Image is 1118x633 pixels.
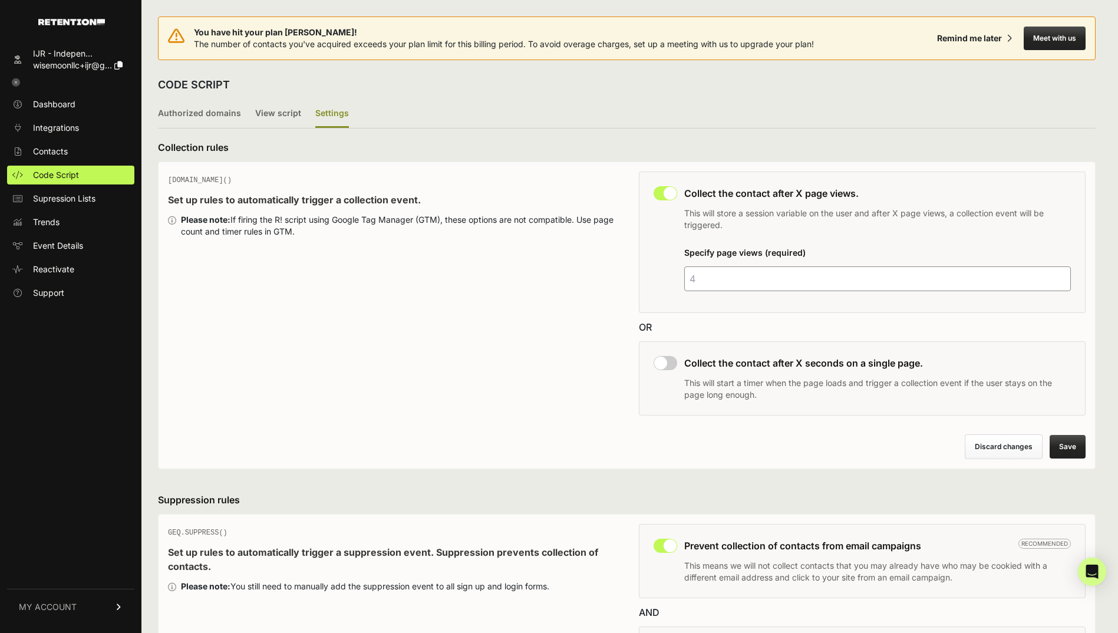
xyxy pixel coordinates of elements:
span: wisemoonllc+ijr@g... [33,60,112,70]
span: Trends [33,216,60,228]
span: You have hit your plan [PERSON_NAME]! [194,27,814,38]
label: Settings [315,100,349,128]
p: This will store a session variable on the user and after X page views, a collection event will be... [684,207,1071,231]
div: Remind me later [937,32,1002,44]
span: Reactivate [33,263,74,275]
h3: Prevent collection of contacts from email campaigns [684,539,1071,553]
a: Integrations [7,118,134,137]
span: Support [33,287,64,299]
strong: Set up rules to automatically trigger a suppression event. Suppression prevents collection of con... [168,546,598,572]
a: Reactivate [7,260,134,279]
a: Dashboard [7,95,134,114]
span: The number of contacts you've acquired exceeds your plan limit for this billing period. To avoid ... [194,39,814,49]
span: Event Details [33,240,83,252]
span: Supression Lists [33,193,95,205]
a: IJR - Indepen... wisemoonllc+ijr@g... [7,44,134,75]
h2: CODE SCRIPT [158,77,230,93]
a: Contacts [7,142,134,161]
span: [DOMAIN_NAME]() [168,176,232,184]
a: Trends [7,213,134,232]
span: Integrations [33,122,79,134]
input: 4 [684,266,1071,291]
span: Dashboard [33,98,75,110]
div: If firing the R! script using Google Tag Manager (GTM), these options are not compatible. Use pag... [181,214,615,238]
h3: Collect the contact after X page views. [684,186,1071,200]
a: MY ACCOUNT [7,589,134,625]
label: View script [255,100,301,128]
h3: Collect the contact after X seconds on a single page. [684,356,1071,370]
strong: Please note: [181,215,230,225]
button: Remind me later [932,28,1017,49]
div: You still need to manually add the suppression event to all sign up and login forms. [181,581,549,592]
a: Support [7,283,134,302]
strong: Set up rules to automatically trigger a collection event. [168,194,421,206]
span: Contacts [33,146,68,157]
a: Supression Lists [7,189,134,208]
span: Code Script [33,169,79,181]
strong: Please note: [181,581,230,591]
p: This will start a timer when the page loads and trigger a collection event if the user stays on t... [684,377,1071,401]
h3: Suppression rules [158,493,1096,507]
div: IJR - Indepen... [33,48,123,60]
button: Meet with us [1024,27,1086,50]
label: Authorized domains [158,100,241,128]
div: OR [639,320,1086,334]
img: Retention.com [38,19,105,25]
div: AND [639,605,1086,619]
a: Event Details [7,236,134,255]
h3: Collection rules [158,140,1096,154]
span: GEQ.SUPPRESS() [168,529,227,537]
span: Recommended [1018,539,1071,549]
button: Discard changes [965,434,1043,459]
span: MY ACCOUNT [19,601,77,613]
p: This means we will not collect contacts that you may already have who may be cookied with a diffe... [684,560,1071,583]
a: Code Script [7,166,134,184]
button: Save [1050,435,1086,459]
div: Open Intercom Messenger [1078,558,1106,586]
label: Specify page views (required) [684,248,806,258]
